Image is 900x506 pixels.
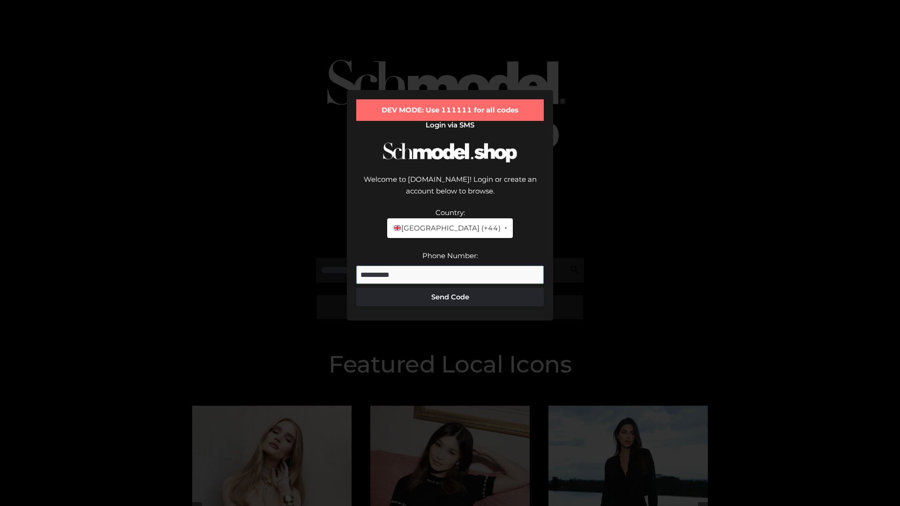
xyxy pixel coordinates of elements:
[356,121,544,129] h2: Login via SMS
[356,288,544,306] button: Send Code
[356,173,544,207] div: Welcome to [DOMAIN_NAME]! Login or create an account below to browse.
[422,251,478,260] label: Phone Number:
[380,134,520,171] img: Schmodel Logo
[394,224,401,231] img: 🇬🇧
[356,99,544,121] div: DEV MODE: Use 111111 for all codes
[435,208,465,217] label: Country:
[393,222,500,234] span: [GEOGRAPHIC_DATA] (+44)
